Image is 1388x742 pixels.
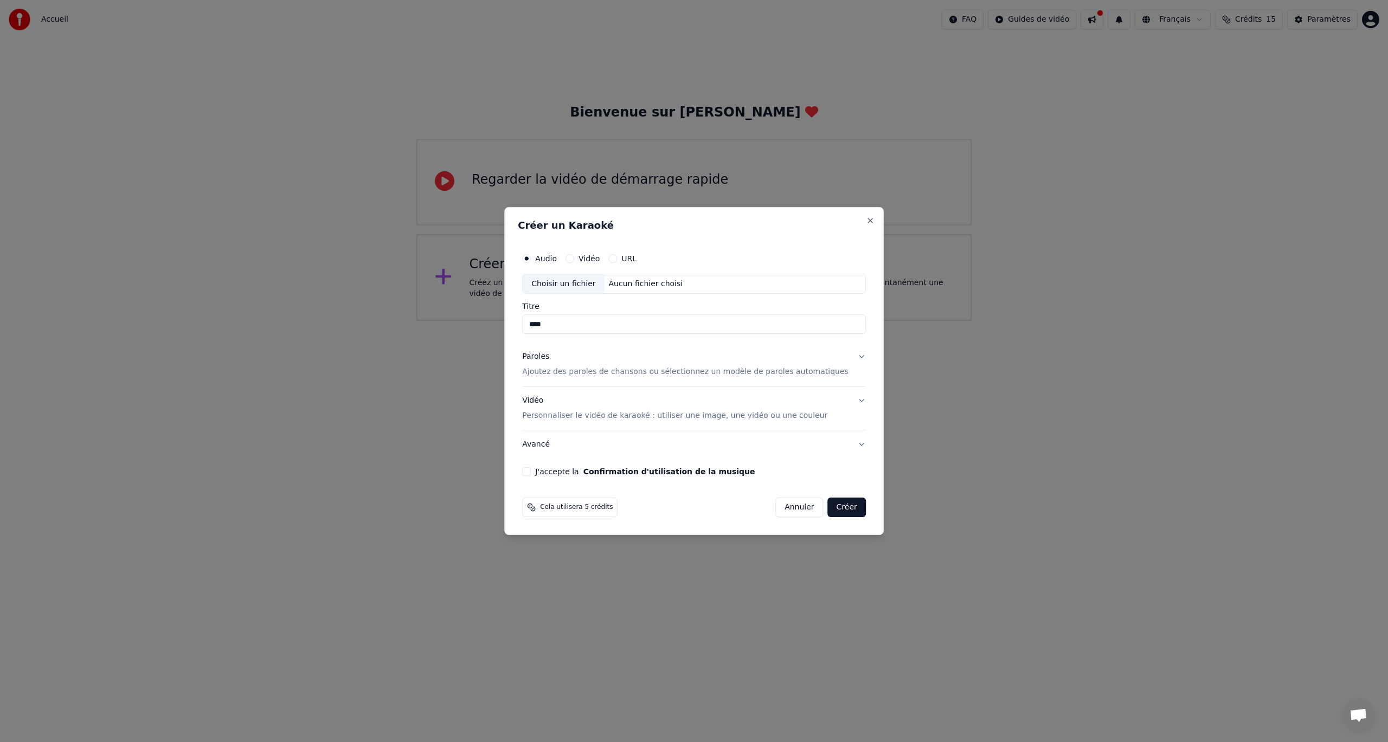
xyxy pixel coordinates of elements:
h2: Créer un Karaoké [518,221,870,230]
div: Paroles [522,352,549,363]
button: J'accepte la [583,468,755,475]
button: ParolesAjoutez des paroles de chansons ou sélectionnez un modèle de paroles automatiques [522,343,866,386]
label: URL [621,255,637,262]
label: Audio [535,255,557,262]
button: VidéoPersonnaliser le vidéo de karaoké : utiliser une image, une vidéo ou une couleur [522,387,866,430]
span: Cela utilisera 5 crédits [540,503,613,512]
label: J'accepte la [535,468,755,475]
button: Avancé [522,430,866,459]
div: Aucun fichier choisi [605,279,687,289]
p: Ajoutez des paroles de chansons ou sélectionnez un modèle de paroles automatiques [522,367,849,378]
label: Titre [522,303,866,311]
div: Vidéo [522,396,827,422]
p: Personnaliser le vidéo de karaoké : utiliser une image, une vidéo ou une couleur [522,410,827,421]
button: Créer [828,498,866,517]
label: Vidéo [579,255,600,262]
div: Choisir un fichier [523,274,604,294]
button: Annuler [775,498,823,517]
